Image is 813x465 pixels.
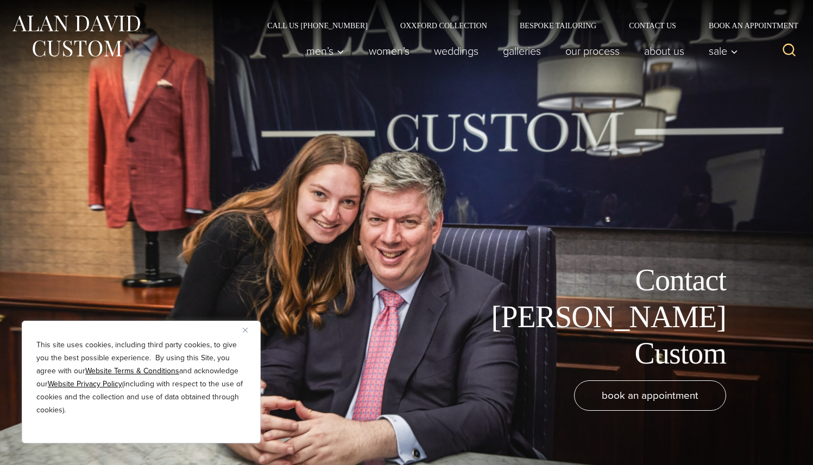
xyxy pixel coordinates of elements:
iframe: Opens a widget where you can chat to one of our agents [743,432,802,460]
a: Call Us [PHONE_NUMBER] [251,22,384,29]
a: Website Privacy Policy [48,378,122,390]
a: Contact Us [613,22,692,29]
span: Men’s [306,46,344,56]
a: Women’s [357,40,422,62]
span: book an appointment [602,387,698,403]
a: Galleries [491,40,553,62]
button: Close [243,323,256,336]
a: weddings [422,40,491,62]
a: Oxxford Collection [384,22,503,29]
nav: Secondary Navigation [251,22,802,29]
a: Book an Appointment [692,22,802,29]
img: Close [243,328,248,333]
a: Bespoke Tailoring [503,22,613,29]
img: Alan David Custom [11,12,141,60]
button: View Search Form [776,38,802,64]
a: Our Process [553,40,632,62]
a: About Us [632,40,697,62]
a: Website Terms & Conditions [85,365,179,377]
nav: Primary Navigation [294,40,744,62]
span: Sale [709,46,738,56]
p: This site uses cookies, including third party cookies, to give you the best possible experience. ... [36,339,246,417]
a: book an appointment [574,380,726,411]
h1: Contact [PERSON_NAME] Custom [482,262,726,372]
